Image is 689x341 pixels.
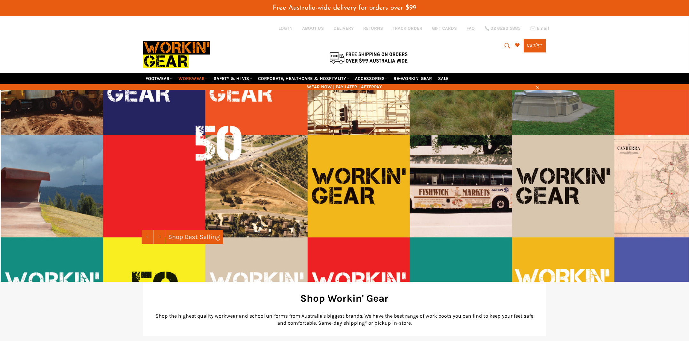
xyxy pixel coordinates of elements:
[279,26,293,31] a: Log in
[436,73,451,84] a: SALE
[329,51,409,64] img: Flat $9.95 shipping Australia wide
[153,313,536,327] p: Shop the highest quality workwear and school uniforms from Australia's biggest brands. We have th...
[302,25,324,31] a: ABOUT US
[143,84,546,90] span: WEAR NOW | PAY LATER | AFTERPAY
[393,25,423,31] a: TRACK ORDER
[273,4,416,11] span: Free Australia-wide delivery for orders over $99
[143,73,175,84] a: FOOTWEAR
[524,39,546,52] a: Cart
[143,36,210,73] img: Workin Gear leaders in Workwear, Safety Boots, PPE, Uniforms. Australia's No.1 in Workwear
[153,291,536,305] h2: Shop Workin' Gear
[364,25,383,31] a: RETURNS
[530,26,549,31] a: Email
[485,26,521,31] a: 02 6280 5885
[432,25,457,31] a: GIFT CARDS
[211,73,255,84] a: SAFETY & HI VIS
[391,73,435,84] a: RE-WORKIN' GEAR
[256,73,352,84] a: CORPORATE, HEALTHCARE & HOSPITALITY
[165,230,223,244] a: Shop Best Selling
[467,25,475,31] a: FAQ
[537,26,549,31] span: Email
[176,73,210,84] a: WORKWEAR
[353,73,390,84] a: ACCESSORIES
[334,25,354,31] a: DELIVERY
[491,26,521,31] span: 02 6280 5885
